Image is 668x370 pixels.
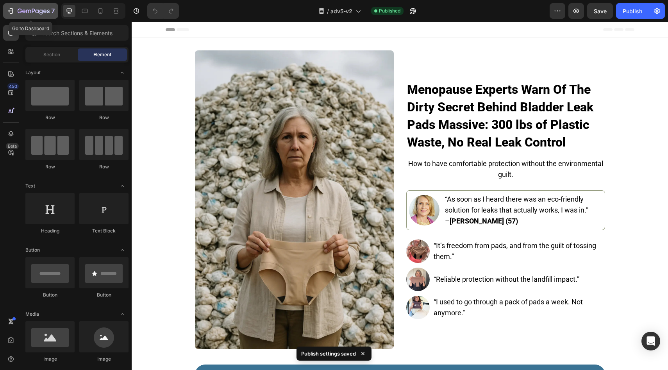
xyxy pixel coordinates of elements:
[302,252,448,263] p: “Reliable protection without the landfill impact.”
[3,3,58,19] button: 7
[147,3,179,19] div: Undo/Redo
[302,275,473,297] p: “I used to go through a pack of pads a week. Not anymore.”
[275,274,298,297] img: gempages_532940531508970503-8d55c397-a8bc-4207-9911-c1e074ef8ad6.webp
[330,7,352,15] span: adv5-v2
[79,356,129,363] div: Image
[79,114,129,121] div: Row
[79,227,129,234] div: Text Block
[51,6,55,16] p: 7
[275,136,473,158] p: How to have comfortable protection without the environmental guilt.
[43,51,60,58] span: Section
[379,7,400,14] span: Published
[25,182,35,189] span: Text
[25,247,40,254] span: Button
[318,195,386,203] strong: [PERSON_NAME] (57)
[93,51,111,58] span: Element
[79,291,129,299] div: Button
[275,60,462,128] strong: Menopause Experts Warn Of The Dirty Secret Behind Bladder Leak Pads Massive: 300 lbs of Plastic W...
[587,3,613,19] button: Save
[7,83,19,89] div: 450
[313,172,470,205] p: “As soon as I heard there was an eco-friendly solution for leaks that actually works, I was in.” –
[302,218,473,240] p: “It’s freedom from pads, and from the guilt of tossing them.”
[6,143,19,149] div: Beta
[641,332,660,350] div: Open Intercom Messenger
[116,308,129,320] span: Toggle open
[25,25,129,41] input: Search Sections & Elements
[25,291,75,299] div: Button
[132,22,668,370] iframe: Design area
[25,227,75,234] div: Heading
[116,180,129,192] span: Toggle open
[25,356,75,363] div: Image
[116,66,129,79] span: Toggle open
[277,173,308,204] img: gempages_532940531508970503-ef58bb8c-3afb-4038-b4cf-e7478e397b59.jpg
[594,8,607,14] span: Save
[275,218,298,241] img: gempages_532940531508970503-4eb80706-5464-4d01-be82-a4626d5c9695.webp
[25,69,41,76] span: Layout
[275,246,298,269] img: gempages_532940531508970503-0b22b5fd-f364-4945-949c-983f573ff9e8.png
[301,350,356,357] p: Publish settings saved
[327,7,329,15] span: /
[63,343,473,363] a: LEARN MORE BELOW 👇🏼
[25,311,39,318] span: Media
[25,114,75,121] div: Row
[623,7,642,15] div: Publish
[25,163,75,170] div: Row
[616,3,649,19] button: Publish
[79,163,129,170] div: Row
[116,244,129,256] span: Toggle open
